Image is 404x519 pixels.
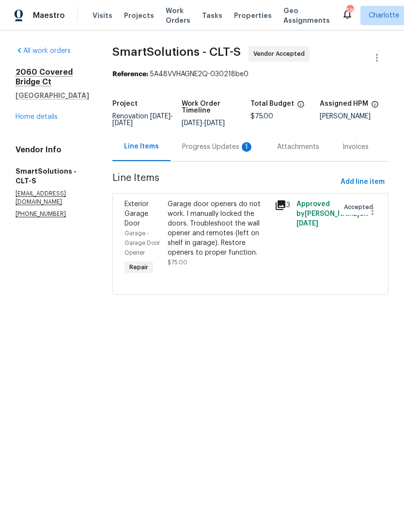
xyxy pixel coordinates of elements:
[16,166,89,186] h5: SmartSolutions - CLT-S
[33,11,65,20] span: Maestro
[344,202,377,212] span: Accepted
[202,12,222,19] span: Tasks
[168,259,187,265] span: $75.00
[369,11,399,20] span: Charlotte
[125,262,152,272] span: Repair
[112,69,388,79] div: 5A48VVHAGNE2Q-030218be0
[112,113,173,127] span: -
[182,120,225,127] span: -
[337,173,388,191] button: Add line item
[296,220,318,227] span: [DATE]
[320,100,368,107] h5: Assigned HPM
[124,201,149,227] span: Exterior Garage Door
[16,114,58,120] a: Home details
[182,142,254,152] div: Progress Updates
[16,48,71,54] a: All work orders
[346,6,353,16] div: 58
[168,199,269,258] div: Garage door openers do not work. I manually locked the doors. Troubleshoot the wall opener and re...
[296,201,368,227] span: Approved by [PERSON_NAME] on
[275,199,290,211] div: 3
[250,100,294,107] h5: Total Budget
[250,113,273,120] span: $75.00
[297,100,305,113] span: The total cost of line items that have been proposed by Opendoor. This sum includes line items th...
[124,230,160,256] span: Garage - Garage Door Opener
[112,120,133,127] span: [DATE]
[16,145,89,155] h4: Vendor Info
[253,49,309,59] span: Vendor Accepted
[124,11,154,20] span: Projects
[112,113,173,127] span: Renovation
[112,71,148,78] b: Reference:
[242,142,251,152] div: 1
[277,142,319,152] div: Attachments
[283,6,330,25] span: Geo Assignments
[204,120,225,127] span: [DATE]
[150,113,171,120] span: [DATE]
[124,142,159,151] div: Line Items
[341,176,385,188] span: Add line item
[234,11,272,20] span: Properties
[93,11,112,20] span: Visits
[342,142,369,152] div: Invoices
[371,100,379,113] span: The hpm assigned to this work order.
[182,120,202,127] span: [DATE]
[112,100,138,107] h5: Project
[320,113,389,120] div: [PERSON_NAME]
[112,173,337,191] span: Line Items
[112,46,241,58] span: SmartSolutions - CLT-S
[182,100,251,114] h5: Work Order Timeline
[166,6,190,25] span: Work Orders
